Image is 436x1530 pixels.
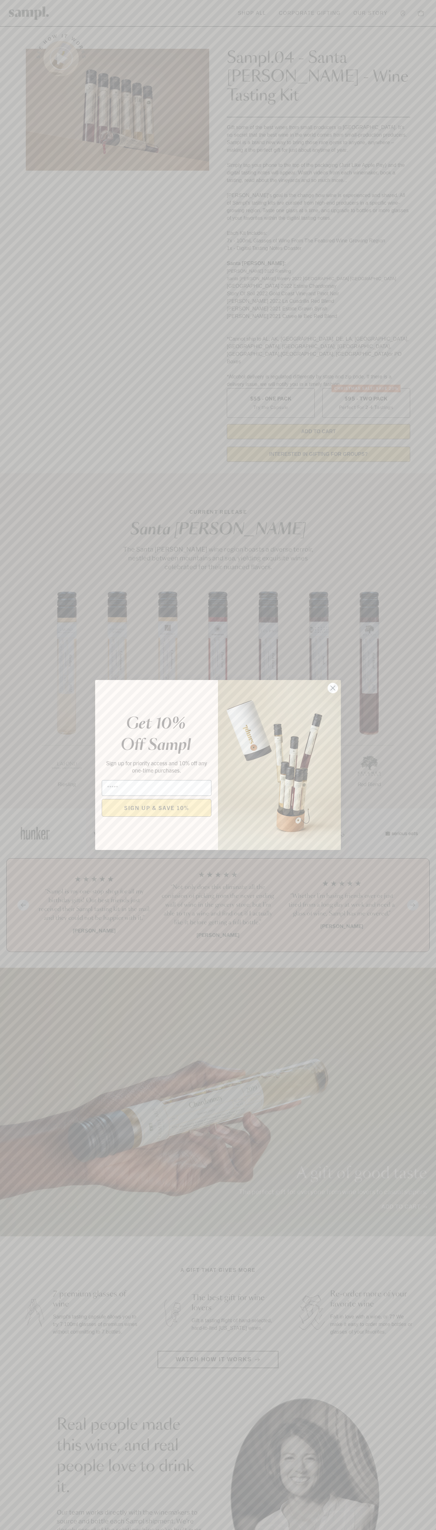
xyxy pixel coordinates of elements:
img: 96933287-25a1-481a-a6d8-4dd623390dc6.png [218,680,341,850]
button: Close dialog [327,683,338,694]
input: Email [102,780,211,796]
span: Sign up for priority access and 10% off any one-time purchases. [106,759,207,774]
button: SIGN UP & SAVE 10% [102,799,211,817]
em: Get 10% Off Sampl [121,717,191,753]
